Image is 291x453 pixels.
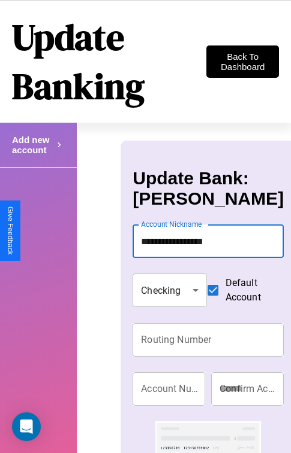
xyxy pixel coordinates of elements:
h3: Update Bank: [PERSON_NAME] [133,168,284,209]
div: Open Intercom Messenger [12,412,41,441]
div: Checking [133,273,206,307]
h1: Update Banking [12,13,206,111]
label: Account Nickname [141,219,202,229]
span: Default Account [226,276,274,305]
h4: Add new account [12,135,54,155]
button: Back To Dashboard [206,45,279,78]
div: Give Feedback [6,206,14,255]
